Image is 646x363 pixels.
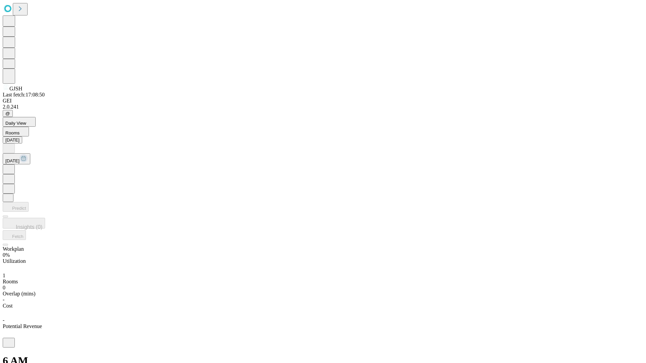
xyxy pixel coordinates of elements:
span: - [3,297,4,302]
div: GEI [3,98,643,104]
span: 0% [3,252,10,258]
button: Fetch [3,230,26,240]
span: - [3,317,4,323]
span: [DATE] [5,158,20,163]
span: Last fetch: 17:08:50 [3,92,45,97]
button: Rooms [3,127,29,136]
span: Insights (0) [16,224,42,230]
span: Utilization [3,258,26,264]
span: Overlap (mins) [3,291,35,296]
span: Daily View [5,121,26,126]
button: @ [3,110,13,117]
span: GJSH [9,86,22,91]
button: Daily View [3,117,36,127]
span: Rooms [3,279,18,284]
button: [DATE] [3,153,30,164]
span: Potential Revenue [3,323,42,329]
button: Predict [3,202,29,212]
button: [DATE] [3,136,22,144]
span: @ [5,111,10,116]
span: 0 [3,285,5,290]
span: 1 [3,273,5,278]
span: Rooms [5,130,20,135]
span: Cost [3,303,12,309]
button: Insights (0) [3,218,45,229]
div: 2.0.241 [3,104,643,110]
span: Workplan [3,246,24,252]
